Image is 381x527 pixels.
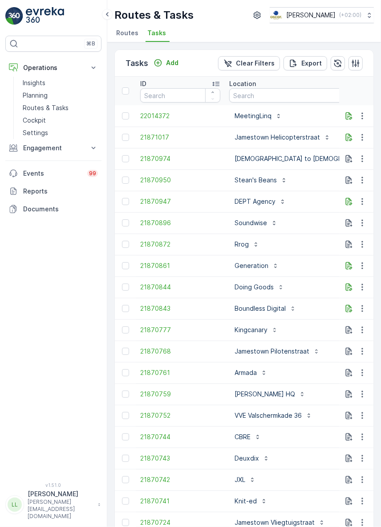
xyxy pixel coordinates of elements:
a: 21870742 [140,475,220,484]
div: LL [8,498,22,512]
p: ⌘B [86,40,95,47]
button: DEPT Agency [229,194,292,209]
a: 21871017 [140,133,220,142]
span: 21870724 [140,518,220,527]
span: 21870947 [140,197,220,206]
button: Doing Goods [229,280,290,294]
button: Operations [5,59,101,77]
a: 21870844 [140,283,220,292]
p: Deuxdix [235,454,259,463]
button: JXL [229,473,261,487]
p: Jamestown Pilotenstraat [235,347,309,356]
button: Generation [229,259,284,273]
button: Kingcanary [229,323,284,337]
button: Deuxdix [229,451,275,465]
div: Toggle Row Selected [122,369,129,376]
button: MeetingLinq [229,109,288,123]
div: Toggle Row Selected [122,112,129,119]
p: Engagement [23,144,84,152]
div: Toggle Row Selected [122,348,129,355]
p: Reports [23,187,98,196]
button: LL[PERSON_NAME][PERSON_NAME][EMAIL_ADDRESS][DOMAIN_NAME] [5,490,101,520]
div: Toggle Row Selected [122,326,129,333]
a: 21870974 [140,154,220,163]
div: Toggle Row Selected [122,155,129,162]
p: Jamestown Helicopterstraat [235,133,320,142]
p: DEPT Agency [235,197,276,206]
p: [PERSON_NAME] [286,11,336,20]
button: CBRE [229,430,267,444]
p: Routes & Tasks [23,103,69,112]
a: Documents [5,200,101,218]
p: Generation [235,261,268,270]
button: [PERSON_NAME] HQ [229,387,311,401]
a: 21870741 [140,497,220,506]
p: Documents [23,205,98,214]
span: Routes [116,29,138,37]
a: Reports [5,182,101,200]
button: Rrog [229,237,265,251]
button: Jamestown Pilotenstraat [229,344,325,358]
span: 21870950 [140,176,220,185]
a: 21870896 [140,218,220,227]
div: Toggle Row Selected [122,262,129,269]
p: JXL [235,475,245,484]
a: 21870744 [140,432,220,441]
a: 21870768 [140,347,220,356]
a: Events99 [5,165,101,182]
img: logo [5,7,23,25]
img: basis-logo_rgb2x.png [270,10,283,20]
div: Toggle Row Selected [122,198,129,205]
p: Jamestown Vliegtuigstraat [235,518,315,527]
p: ( +02:00 ) [339,12,361,19]
button: Clear Filters [218,56,280,70]
p: Tasks [126,57,148,70]
p: Kingcanary [235,325,268,334]
a: Cockpit [19,114,101,127]
p: Location [229,79,256,88]
div: Toggle Row Selected [122,476,129,483]
div: Toggle Row Selected [122,177,129,184]
button: Engagement [5,139,101,157]
p: Rrog [235,240,249,249]
a: 21870761 [140,368,220,377]
p: Routes & Tasks [114,8,194,22]
button: Add [150,58,182,68]
span: v 1.51.0 [5,482,101,488]
div: Toggle Row Selected [122,455,129,462]
p: 99 [89,170,96,177]
button: Armada [229,366,273,380]
a: Insights [19,77,101,89]
p: Operations [23,63,84,72]
p: Clear Filters [236,59,275,68]
span: 21870759 [140,390,220,399]
div: Toggle Row Selected [122,519,129,526]
p: Soundwise [235,218,267,227]
div: Toggle Row Selected [122,219,129,226]
button: Soundwise [229,216,283,230]
span: 21870777 [140,325,220,334]
a: 22014372 [140,111,220,120]
p: Insights [23,78,45,87]
p: Events [23,169,82,178]
button: Boundless Digital [229,301,302,316]
p: [PERSON_NAME][EMAIL_ADDRESS][DOMAIN_NAME] [28,498,93,520]
p: [PERSON_NAME] [28,490,93,498]
div: Toggle Row Selected [122,241,129,248]
button: [PERSON_NAME](+02:00) [270,7,374,23]
div: Toggle Row Selected [122,305,129,312]
span: 21870743 [140,454,220,463]
p: Armada [235,368,257,377]
a: 21870752 [140,411,220,420]
a: 21870861 [140,261,220,270]
button: Knit-ed [229,494,273,508]
a: Planning [19,89,101,102]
